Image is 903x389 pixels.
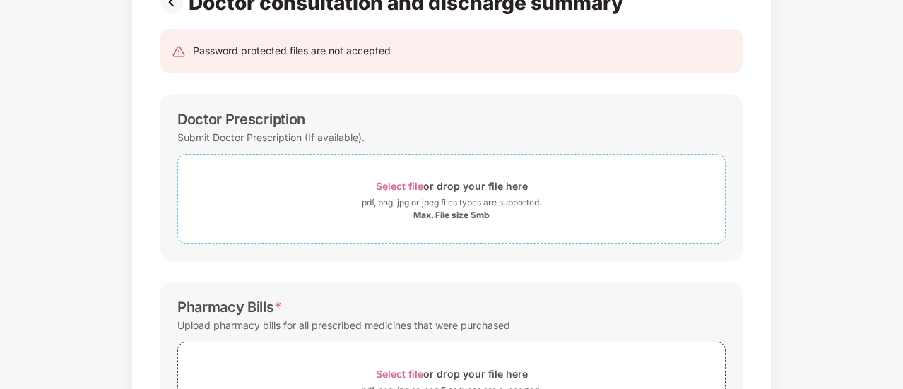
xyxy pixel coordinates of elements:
[177,316,510,335] div: Upload pharmacy bills for all prescribed medicines that were purchased
[177,128,365,147] div: Submit Doctor Prescription (If available).
[413,210,490,221] div: Max. File size 5mb
[178,165,725,232] span: Select fileor drop your file herepdf, png, jpg or jpeg files types are supported.Max. File size 5mb
[362,196,541,210] div: pdf, png, jpg or jpeg files types are supported.
[376,180,423,192] span: Select file
[193,43,391,59] div: Password protected files are not accepted
[376,368,423,380] span: Select file
[376,364,528,383] div: or drop your file here
[376,176,528,196] div: or drop your file here
[177,299,281,316] div: Pharmacy Bills
[172,44,186,59] img: svg+xml;base64,PHN2ZyB4bWxucz0iaHR0cDovL3d3dy53My5vcmcvMjAwMC9zdmciIHdpZHRoPSIyNCIgaGVpZ2h0PSIyNC...
[177,111,305,128] div: Doctor Prescription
